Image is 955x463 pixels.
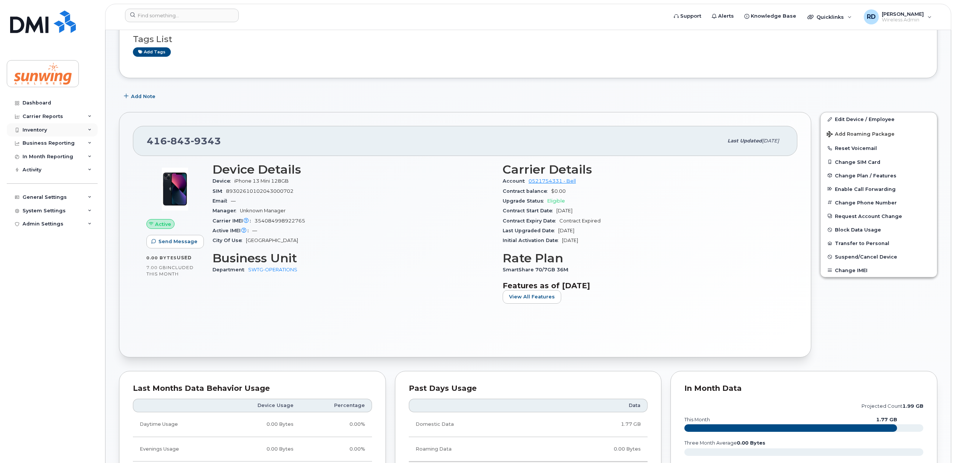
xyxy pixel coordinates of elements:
tr: Weekdays from 6:00pm to 8:00am [133,437,372,461]
span: SmartShare 70/7GB 36M [503,267,572,272]
td: Domestic Data [409,412,543,437]
span: 843 [167,135,191,147]
td: Daytime Usage [133,412,221,437]
div: Last Months Data Behavior Usage [133,385,372,392]
button: Enable Call Forwarding [821,182,937,196]
button: Request Account Change [821,209,937,223]
h3: Tags List [133,35,923,44]
th: Device Usage [221,399,300,412]
span: Alerts [718,12,734,20]
span: Contract balance [503,188,551,194]
span: Send Message [158,238,197,245]
button: Send Message [146,235,204,248]
span: Active IMEI [212,228,252,233]
span: 9343 [191,135,221,147]
button: Block Data Usage [821,223,937,236]
span: Initial Activation Date [503,238,562,243]
button: Reset Voicemail [821,141,937,155]
td: 0.00 Bytes [221,437,300,461]
h3: Business Unit [212,251,494,265]
span: Enable Call Forwarding [835,186,896,192]
span: Add Note [131,93,155,100]
th: Data [543,399,648,412]
span: Account [503,178,529,184]
input: Find something... [125,9,239,22]
button: Add Note [119,89,162,103]
text: 1.77 GB [876,417,897,422]
span: Device [212,178,234,184]
span: SIM [212,188,226,194]
span: Upgrade Status [503,198,547,204]
tspan: 0.00 Bytes [737,440,765,446]
span: Last Upgraded Date [503,228,558,233]
button: Transfer to Personal [821,236,937,250]
span: Wireless Admin [882,17,924,23]
span: Knowledge Base [751,12,796,20]
span: [GEOGRAPHIC_DATA] [246,238,298,243]
span: Last updated [728,138,762,144]
span: Support [680,12,701,20]
button: View All Features [503,290,561,304]
button: Suspend/Cancel Device [821,250,937,263]
a: SWTG-OPERATIONS [248,267,297,272]
span: included this month [146,265,194,277]
div: Quicklinks [802,9,857,24]
span: Contract Start Date [503,208,556,213]
span: Eligible [547,198,565,204]
span: Manager [212,208,240,213]
a: Knowledge Base [739,9,801,24]
span: [DATE] [558,228,574,233]
text: projected count [862,403,923,409]
td: 1.77 GB [543,412,648,437]
span: [DATE] [562,238,578,243]
td: 0.00 Bytes [543,437,648,461]
span: 354084998922765 [255,218,305,224]
button: Change SIM Card [821,155,937,169]
span: Change Plan / Features [835,172,896,178]
img: image20231002-3703462-iyyj4m.jpeg [152,166,197,212]
tspan: 1.99 GB [902,403,923,409]
td: 0.00% [300,412,372,437]
span: Active [155,221,171,228]
span: Suspend/Cancel Device [835,254,897,260]
div: In Month Data [684,385,923,392]
a: Edit Device / Employee [821,112,937,126]
h3: Features as of [DATE] [503,281,784,290]
text: this month [684,417,710,422]
span: [DATE] [762,138,779,144]
span: used [177,255,192,260]
div: Past Days Usage [409,385,648,392]
th: Percentage [300,399,372,412]
span: Email [212,198,231,204]
h3: Rate Plan [503,251,784,265]
span: 89302610102043000702 [226,188,294,194]
a: Support [669,9,706,24]
span: $0.00 [551,188,566,194]
a: Add tags [133,47,171,57]
button: Change Phone Number [821,196,937,209]
a: 0521754331 - Bell [529,178,576,184]
span: 0.00 Bytes [146,255,177,260]
span: City Of Use [212,238,246,243]
td: 0.00% [300,437,372,461]
td: Roaming Data [409,437,543,461]
span: Quicklinks [816,14,844,20]
span: Contract Expired [559,218,601,224]
span: [PERSON_NAME] [882,11,924,17]
a: Alerts [706,9,739,24]
h3: Carrier Details [503,163,784,176]
span: — [231,198,236,204]
span: Unknown Manager [240,208,286,213]
span: Add Roaming Package [827,131,895,138]
span: View All Features [509,293,555,300]
button: Add Roaming Package [821,126,937,141]
td: 0.00 Bytes [221,412,300,437]
button: Change Plan / Features [821,169,937,182]
span: iPhone 13 Mini 128GB [234,178,289,184]
span: 7.00 GB [146,265,166,270]
span: Department [212,267,248,272]
text: three month average [684,440,765,446]
span: Contract Expiry Date [503,218,559,224]
h3: Device Details [212,163,494,176]
span: [DATE] [556,208,572,213]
